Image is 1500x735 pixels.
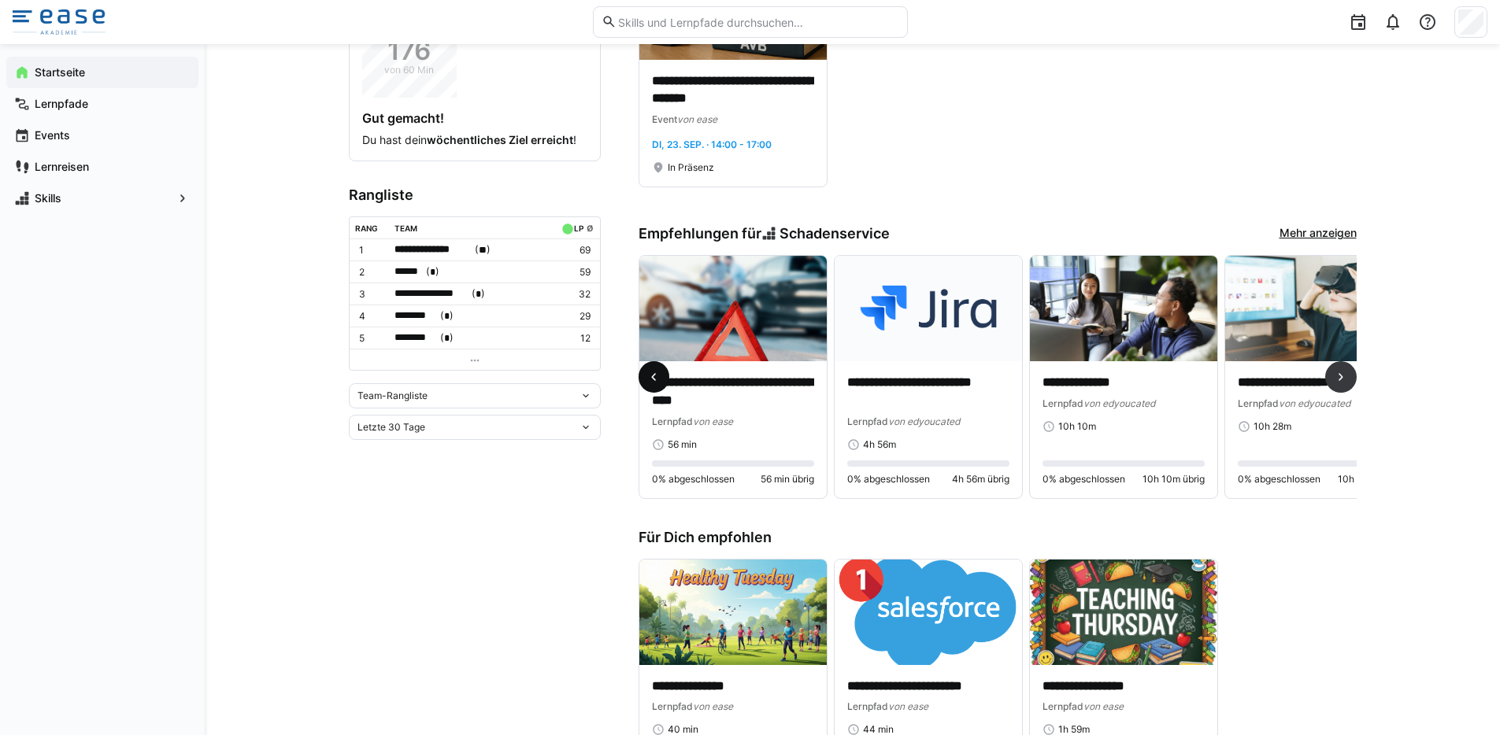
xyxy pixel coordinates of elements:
[780,225,890,242] span: Schadenservice
[652,700,693,712] span: Lernpfad
[1280,225,1357,242] a: Mehr anzeigen
[426,264,439,280] span: ( )
[639,256,827,361] img: image
[888,416,960,427] span: von edyoucated
[1030,560,1217,665] img: image
[1083,397,1155,409] span: von edyoucated
[357,421,425,434] span: Letzte 30 Tage
[847,473,930,486] span: 0% abgeschlossen
[1254,420,1291,433] span: 10h 28m
[1238,397,1279,409] span: Lernpfad
[1043,397,1083,409] span: Lernpfad
[472,286,485,302] span: ( )
[1225,256,1413,361] img: image
[668,161,714,174] span: In Präsenz
[668,438,697,451] span: 56 min
[835,256,1022,361] img: image
[693,700,733,712] span: von ease
[847,700,888,712] span: Lernpfad
[1338,473,1400,486] span: 10h 28m übrig
[639,560,827,665] img: image
[1083,700,1124,712] span: von ease
[652,473,735,486] span: 0% abgeschlossen
[1238,473,1320,486] span: 0% abgeschlossen
[574,223,583,233] div: LP
[359,288,383,301] p: 3
[475,242,491,258] span: ( )
[847,416,888,427] span: Lernpfad
[652,416,693,427] span: Lernpfad
[427,133,573,146] strong: wöchentliches Ziel erreicht
[863,438,896,451] span: 4h 56m
[639,529,1357,546] h3: Für Dich empfohlen
[355,223,378,233] div: Rang
[652,113,677,125] span: Event
[952,473,1009,486] span: 4h 56m übrig
[362,110,587,126] h4: Gut gemacht!
[888,700,928,712] span: von ease
[693,416,733,427] span: von ease
[558,244,590,257] p: 69
[558,266,590,279] p: 59
[359,310,383,323] p: 4
[677,113,717,125] span: von ease
[558,332,590,345] p: 12
[558,310,590,323] p: 29
[357,390,428,402] span: Team-Rangliste
[558,288,590,301] p: 32
[1030,256,1217,361] img: image
[587,220,594,234] a: ø
[761,473,814,486] span: 56 min übrig
[1043,700,1083,712] span: Lernpfad
[639,225,891,242] h3: Empfehlungen für
[359,332,383,345] p: 5
[394,223,417,233] div: Team
[1279,397,1350,409] span: von edyoucated
[362,132,587,148] p: Du hast dein !
[359,244,383,257] p: 1
[652,139,772,150] span: Di, 23. Sep. · 14:00 - 17:00
[1143,473,1205,486] span: 10h 10m übrig
[617,15,898,29] input: Skills und Lernpfade durchsuchen…
[1043,473,1125,486] span: 0% abgeschlossen
[359,266,383,279] p: 2
[835,560,1022,665] img: image
[1058,420,1096,433] span: 10h 10m
[440,308,454,324] span: ( )
[440,330,454,346] span: ( )
[349,187,601,204] h3: Rangliste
